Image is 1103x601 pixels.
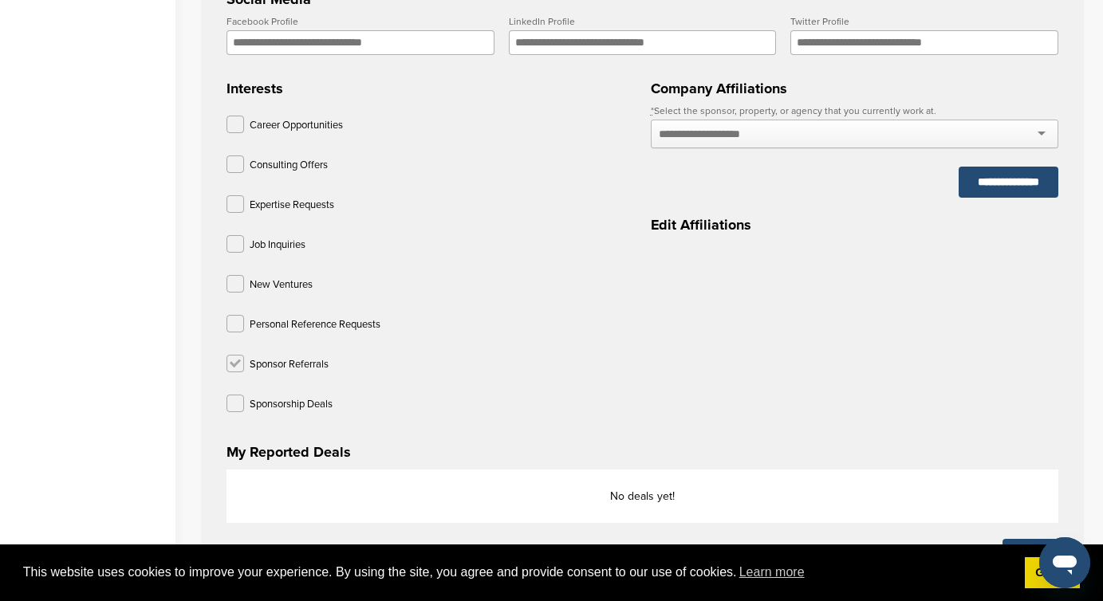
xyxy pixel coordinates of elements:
[651,105,654,116] abbr: required
[651,77,1058,100] h3: Company Affiliations
[250,195,334,215] p: Expertise Requests
[250,155,328,175] p: Consulting Offers
[250,235,305,255] p: Job Inquiries
[1025,557,1080,589] a: dismiss cookie message
[651,106,1058,116] label: Select the sponsor, property, or agency that you currently work at.
[250,116,343,136] p: Career Opportunities
[23,560,1012,584] span: This website uses cookies to improve your experience. By using the site, you agree and provide co...
[227,441,1058,463] h3: My Reported Deals
[250,275,313,295] p: New Ventures
[1039,537,1090,588] iframe: Button to launch messaging window
[509,17,777,26] label: LinkedIn Profile
[250,315,380,335] p: Personal Reference Requests
[250,355,329,375] p: Sponsor Referrals
[790,17,1058,26] label: Twitter Profile
[737,560,807,584] a: learn more about cookies
[651,214,1058,236] h3: Edit Affiliations
[227,17,494,26] label: Facebook Profile
[250,395,333,414] p: Sponsorship Deals
[227,77,634,100] h3: Interests
[243,486,1042,506] p: No deals yet!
